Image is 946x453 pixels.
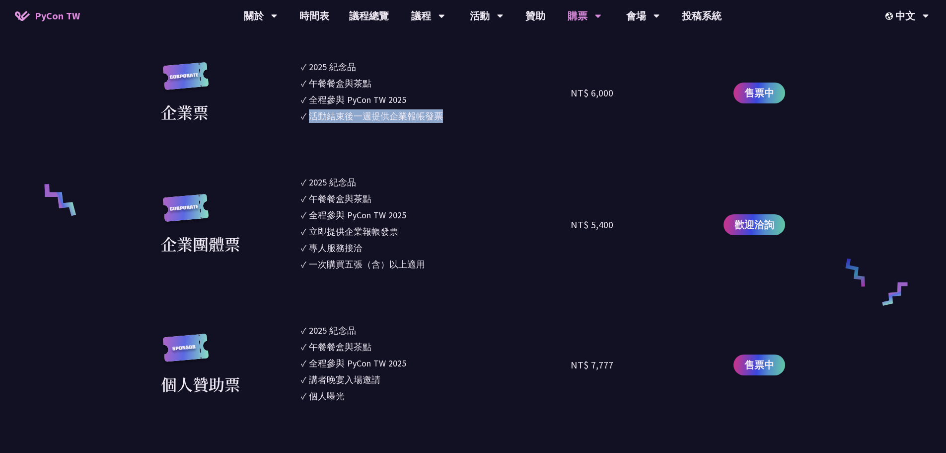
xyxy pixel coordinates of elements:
[5,3,90,28] a: PyCon TW
[301,192,571,205] li: ✓
[309,109,443,123] div: 活動結束後一週提供企業報帳發票
[309,192,371,205] div: 午餐餐盒與茶點
[571,86,613,100] div: NT$ 6,000
[885,12,895,20] img: Locale Icon
[301,60,571,74] li: ✓
[301,389,571,403] li: ✓
[301,324,571,337] li: ✓
[309,258,425,271] div: 一次購買五張（含）以上適用
[744,358,774,372] span: 售票中
[35,8,80,23] span: PyCon TW
[309,77,371,90] div: 午餐餐盒與茶點
[301,93,571,106] li: ✓
[301,258,571,271] li: ✓
[309,241,363,255] div: 專人服務接洽
[309,208,406,222] div: 全程參與 PyCon TW 2025
[161,372,240,396] div: 個人贊助票
[161,232,240,256] div: 企業團體票
[161,194,211,232] img: corporate.a587c14.svg
[309,324,356,337] div: 2025 紀念品
[301,176,571,189] li: ✓
[161,100,209,124] div: 企業票
[744,86,774,100] span: 售票中
[161,334,211,372] img: sponsor.43e6a3a.svg
[309,93,406,106] div: 全程參與 PyCon TW 2025
[724,214,785,235] a: 歡迎洽詢
[734,217,774,232] span: 歡迎洽詢
[571,358,613,372] div: NT$ 7,777
[571,217,613,232] div: NT$ 5,400
[309,340,371,354] div: 午餐餐盒與茶點
[301,109,571,123] li: ✓
[301,357,571,370] li: ✓
[15,11,30,21] img: Home icon of PyCon TW 2025
[733,83,785,103] a: 售票中
[309,176,356,189] div: 2025 紀念品
[301,373,571,386] li: ✓
[309,373,380,386] div: 講者晚宴入場邀請
[301,340,571,354] li: ✓
[301,77,571,90] li: ✓
[309,60,356,74] div: 2025 紀念品
[733,355,785,375] a: 售票中
[161,62,211,100] img: corporate.a587c14.svg
[309,225,398,238] div: 立即提供企業報帳發票
[309,389,345,403] div: 個人曝光
[301,225,571,238] li: ✓
[309,357,406,370] div: 全程參與 PyCon TW 2025
[301,241,571,255] li: ✓
[301,208,571,222] li: ✓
